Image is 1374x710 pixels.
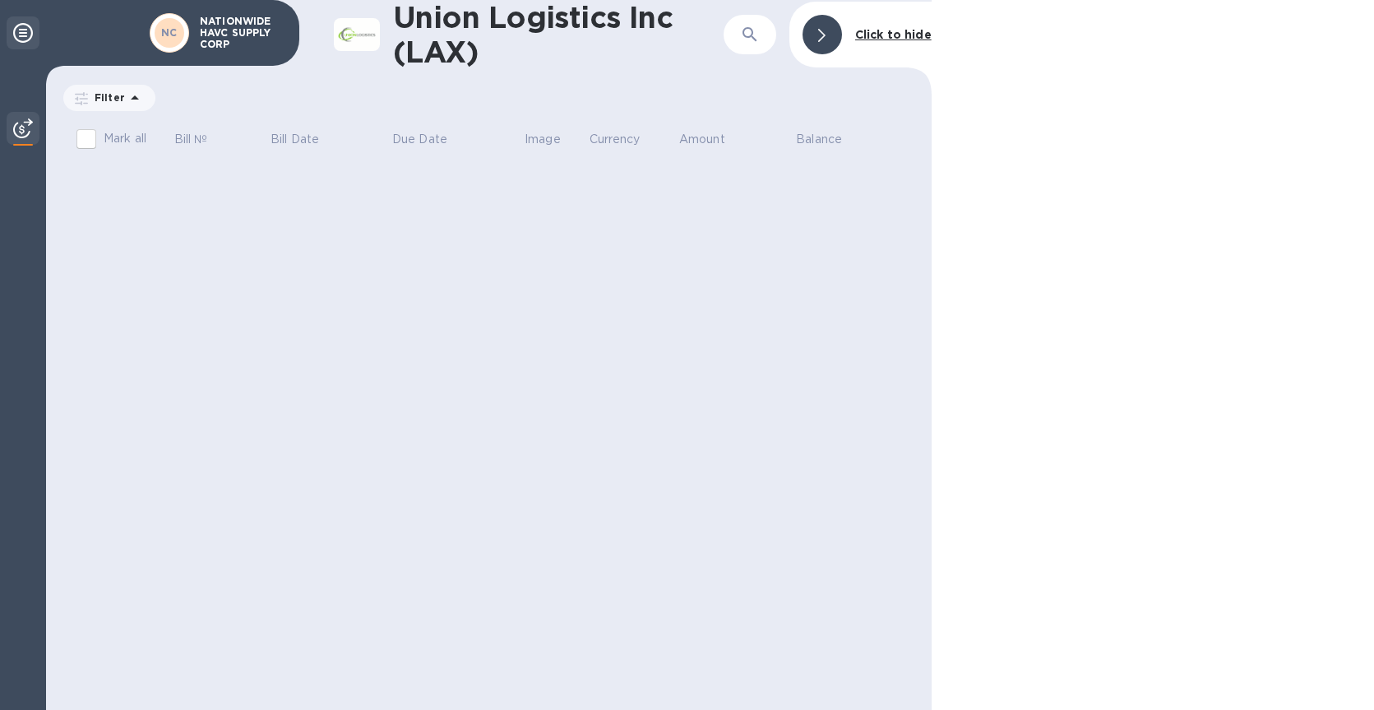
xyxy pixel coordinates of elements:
[525,131,561,148] p: Image
[174,131,229,148] span: Bill №
[174,131,208,148] p: Bill №
[679,131,747,148] span: Amount
[855,28,932,41] b: Click to hide
[392,131,469,148] span: Due Date
[104,130,146,147] p: Mark all
[88,90,125,104] p: Filter
[590,131,641,148] p: Currency
[796,131,842,148] p: Balance
[271,131,340,148] span: Bill Date
[271,131,319,148] p: Bill Date
[796,131,863,148] span: Balance
[392,131,447,148] p: Due Date
[200,16,282,50] p: NATIONWIDE HAVC SUPPLY CORP
[679,131,725,148] p: Amount
[161,26,178,39] b: NC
